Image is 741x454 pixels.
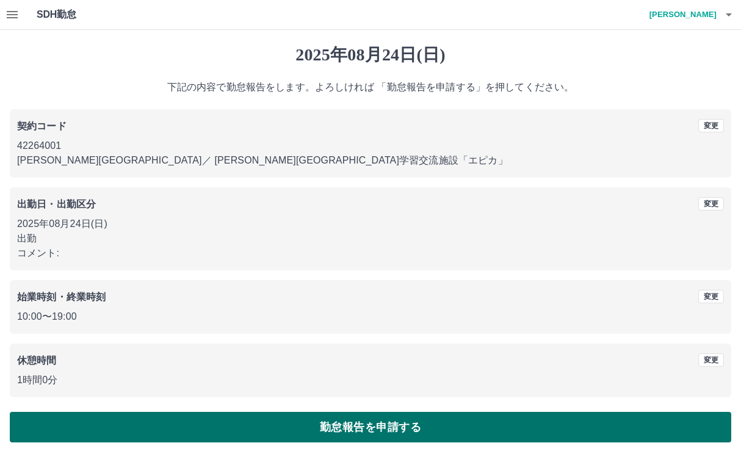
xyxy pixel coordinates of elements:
p: [PERSON_NAME][GEOGRAPHIC_DATA] ／ [PERSON_NAME][GEOGRAPHIC_DATA]学習交流施設「エピカ」 [17,153,724,168]
p: 42264001 [17,139,724,153]
p: 下記の内容で勤怠報告をします。よろしければ 「勤怠報告を申請する」を押してください。 [10,80,731,95]
b: 契約コード [17,121,67,131]
b: 始業時刻・終業時刻 [17,292,106,302]
p: 10:00 〜 19:00 [17,309,724,324]
p: コメント: [17,246,724,261]
h1: 2025年08月24日(日) [10,45,731,65]
button: 変更 [698,353,724,367]
p: 1時間0分 [17,373,724,387]
b: 出勤日・出勤区分 [17,199,96,209]
button: 勤怠報告を申請する [10,412,731,442]
p: 2025年08月24日(日) [17,217,724,231]
button: 変更 [698,119,724,132]
button: 変更 [698,197,724,211]
button: 変更 [698,290,724,303]
p: 出勤 [17,231,724,246]
b: 休憩時間 [17,355,57,366]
